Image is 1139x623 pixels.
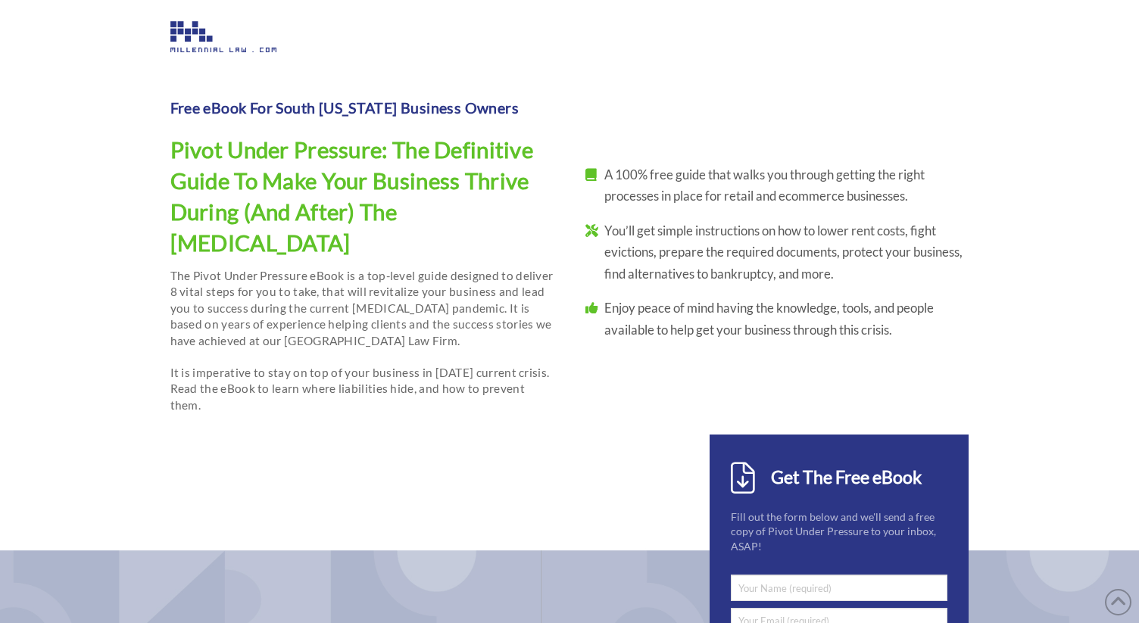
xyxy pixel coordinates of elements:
[771,465,947,489] h1: Get The Free eBook
[170,97,549,119] p: Free eBook For South [US_STATE] Business Owners
[170,269,554,347] span: The Pivot Under Pressure eBook is a top-level guide designed to deliver 8 vital steps for you to ...
[731,509,947,554] p: Fill out the form below and we'll send a free copy of Pivot Under Pressure to your inbox, ASAP!
[604,291,969,347] li: Enjoy peace of mind having the knowledge, tools, and people available to help get your business t...
[731,575,947,600] input: Your Name (required)
[604,213,969,291] li: You’ll get simple instructions on how to lower rent costs, fight evictions, prepare the required ...
[604,157,969,213] li: A 100% free guide that walks you through getting the right processes in place for retail and ecom...
[170,21,276,52] img: Image
[170,366,550,412] span: It is imperative to stay on top of your business in [DATE] current crisis. Read the eBook to lear...
[170,134,534,259] h1: Pivot Under Pressure: The Definitive Guide To Make Your Business Thrive During (And After) The [M...
[1105,589,1131,615] a: Back to Top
